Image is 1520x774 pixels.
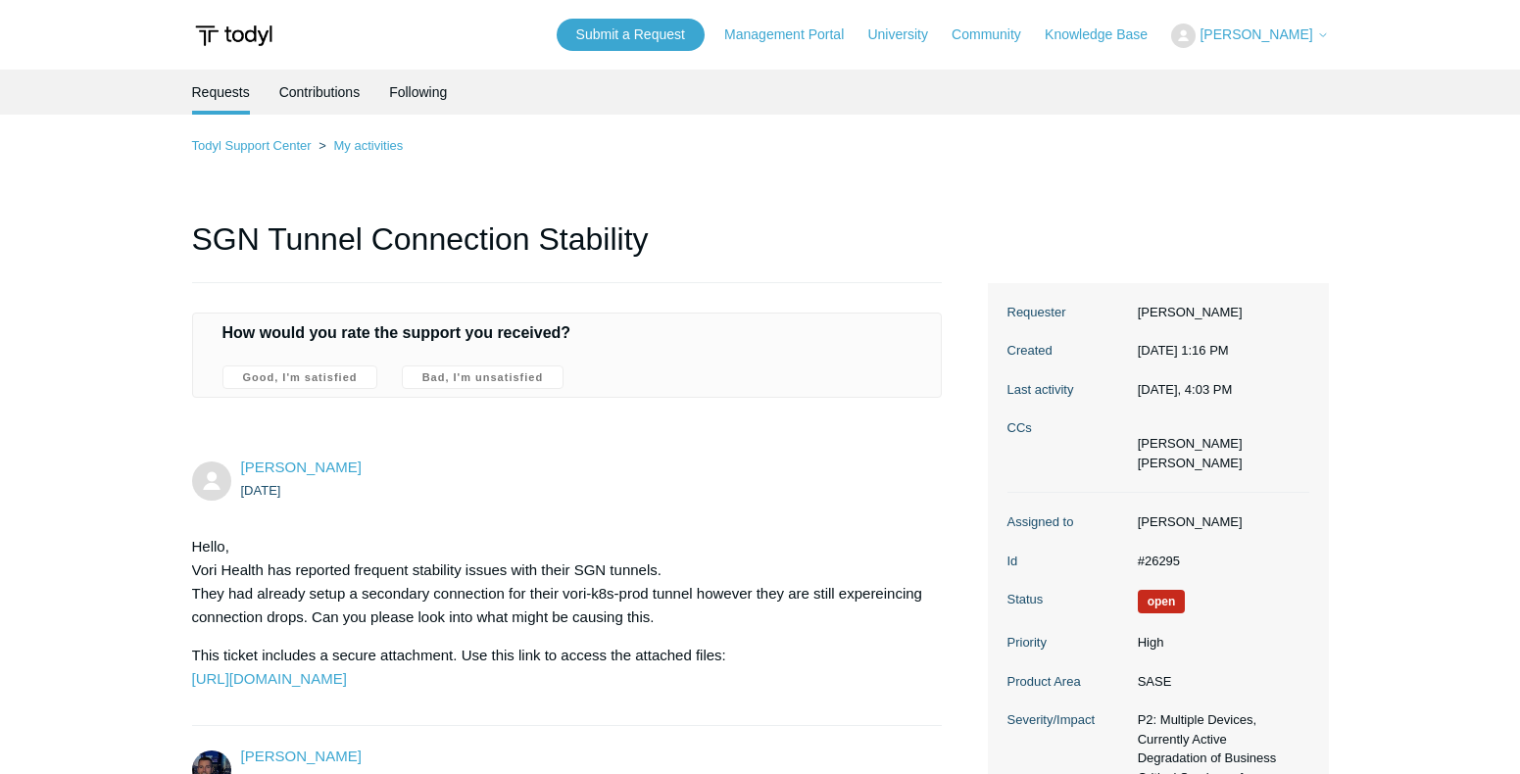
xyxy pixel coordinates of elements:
dt: Product Area [1007,672,1128,692]
a: [PERSON_NAME] [241,748,362,764]
time: 07/16/2025, 13:16 [1138,343,1229,358]
a: My activities [333,138,403,153]
dd: [PERSON_NAME] [1128,303,1309,322]
time: 07/16/2025, 13:16 [241,483,281,498]
dd: High [1128,633,1309,653]
li: Rakesh Manchikalapati [1138,434,1243,454]
dd: #26295 [1128,552,1309,571]
h1: SGN Tunnel Connection Stability [192,216,943,283]
a: [PERSON_NAME] [241,459,362,475]
dd: [PERSON_NAME] [1128,512,1309,532]
li: Todyl Support Center [192,138,316,153]
dt: Assigned to [1007,512,1128,532]
p: Hello, Vori Health has reported frequent stability issues with their SGN tunnels. They had alread... [192,535,923,629]
span: [PERSON_NAME] [1200,26,1312,42]
p: This ticket includes a secure attachment. Use this link to access the attached files: [192,644,923,691]
label: Bad, I'm unsatisfied [402,365,564,389]
li: Requests [192,70,250,115]
button: [PERSON_NAME] [1171,24,1328,48]
a: University [867,24,947,45]
dt: Priority [1007,633,1128,653]
a: Knowledge Base [1045,24,1167,45]
dt: Id [1007,552,1128,571]
dt: Status [1007,590,1128,609]
dt: Last activity [1007,380,1128,400]
a: [URL][DOMAIN_NAME] [192,670,347,687]
span: We are working on a response for you [1138,590,1186,613]
li: Bill Leister [1138,454,1243,473]
time: 08/20/2025, 16:03 [1138,382,1233,397]
dt: Created [1007,341,1128,361]
span: Connor Davis [241,748,362,764]
dt: Requester [1007,303,1128,322]
a: Community [952,24,1041,45]
dt: CCs [1007,418,1128,438]
img: Todyl Support Center Help Center home page [192,18,275,54]
li: My activities [315,138,403,153]
h4: How would you rate the support you received? [222,321,912,345]
span: Davenand Jaikaran [241,459,362,475]
label: Good, I'm satisfied [222,365,378,389]
a: Management Portal [724,24,863,45]
a: Following [389,70,447,115]
a: Contributions [279,70,361,115]
dt: Severity/Impact [1007,710,1128,730]
a: Todyl Support Center [192,138,312,153]
dd: SASE [1128,672,1309,692]
a: Submit a Request [557,19,705,51]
